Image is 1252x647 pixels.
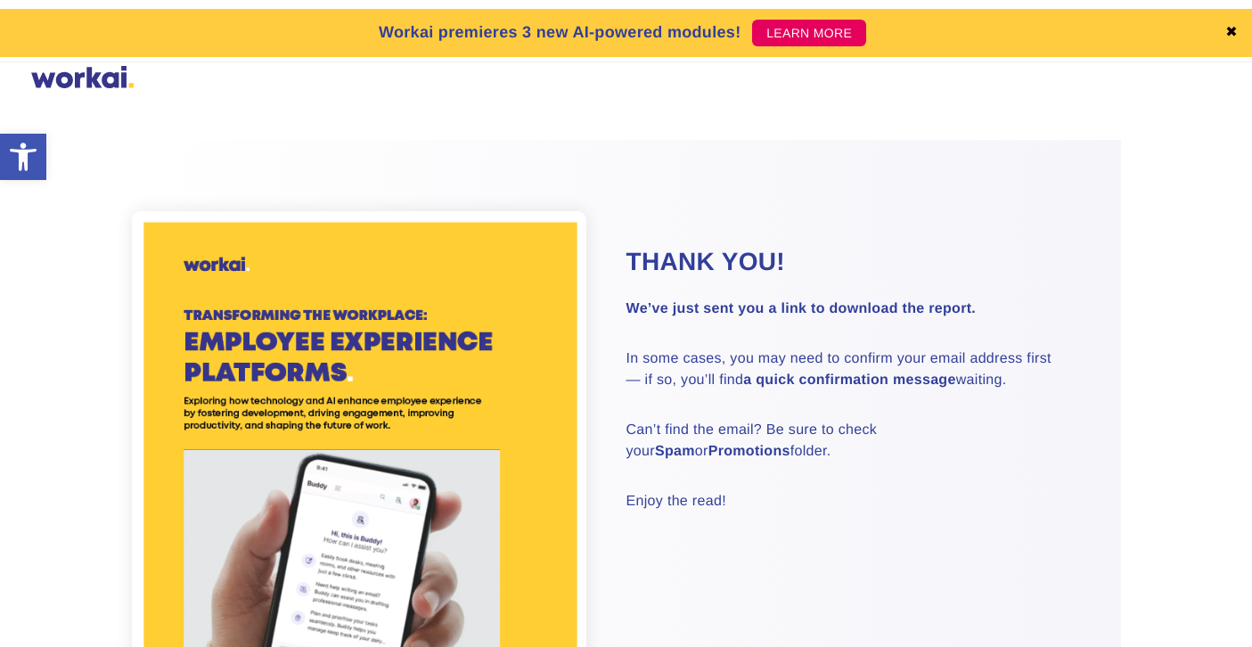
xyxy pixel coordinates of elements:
p: Can’t find the email? Be sure to check your or folder. [626,420,1076,463]
p: In some cases, you may need to confirm your email address first — if so, you’ll find waiting. [626,348,1076,391]
strong: a quick confirmation message [743,373,955,388]
strong: We’ve just sent you a link to download the report. [626,301,977,316]
h2: Thank you! [626,245,1076,279]
p: Enjoy the read! [626,491,1076,512]
p: Workai premieres 3 new AI-powered modules! [379,20,741,45]
a: ✖ [1225,26,1238,40]
strong: Promotions [708,444,790,459]
strong: Spam [655,444,695,459]
a: LEARN MORE [752,20,866,46]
